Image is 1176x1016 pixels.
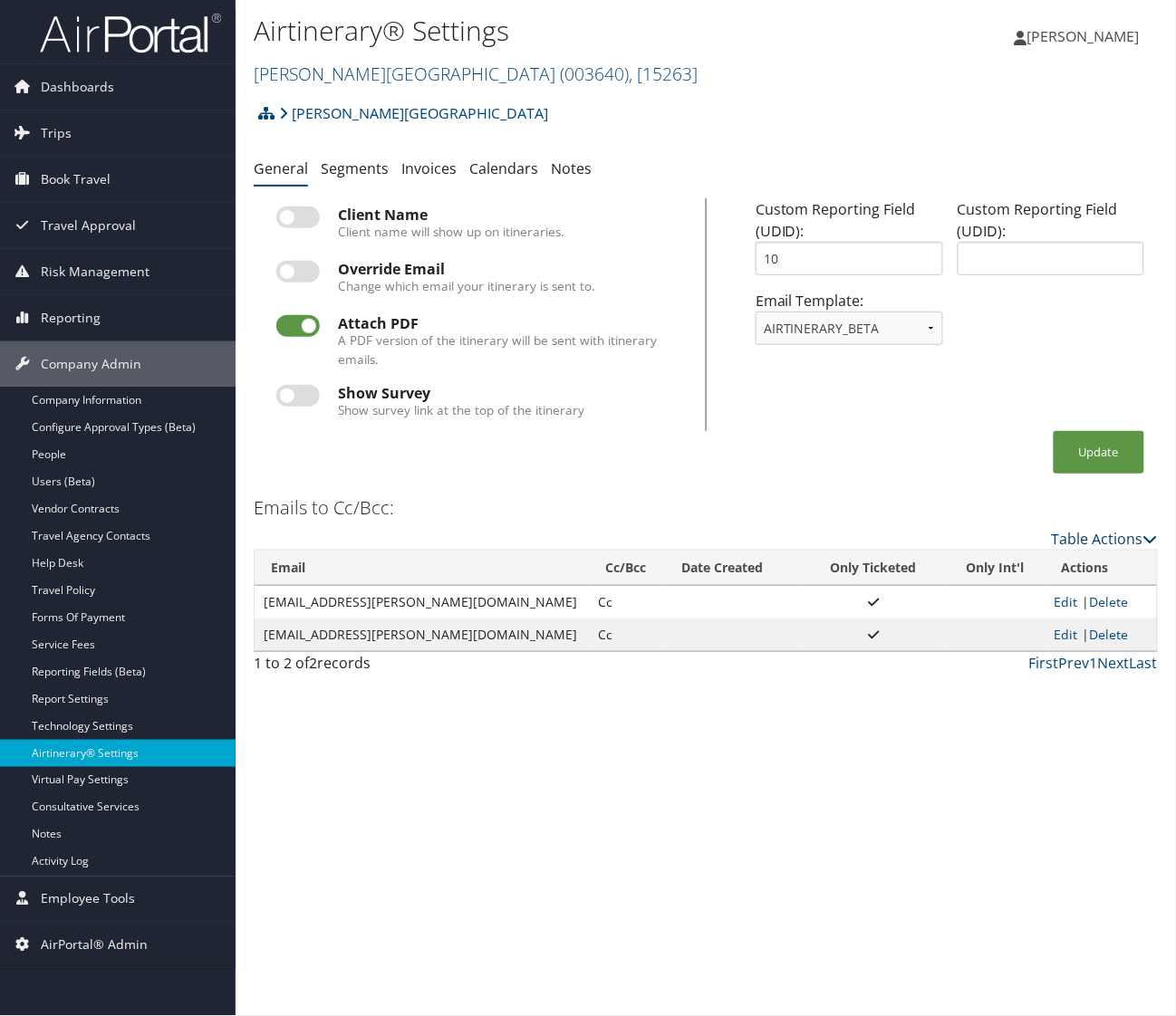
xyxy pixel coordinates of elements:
[338,331,683,369] label: A PDF version of the itinerary will be sent with itinerary emails.
[551,158,592,178] a: Notes
[589,551,665,586] th: Cc/Bcc: activate to sort column ascending
[1090,593,1129,610] a: Delete
[41,249,149,294] span: Risk Management
[1029,653,1059,673] a: First
[338,223,564,241] label: Client name will show up on itineraries.
[41,923,148,968] span: AirPortal® Admin
[1054,431,1144,474] button: Update
[1046,586,1157,618] td: |
[309,653,317,673] span: 2
[748,290,950,359] div: Email Template:
[41,203,136,248] span: Travel Approval
[1090,626,1129,643] a: Delete
[40,12,221,54] img: airportal-logo.png
[748,198,950,290] div: Custom Reporting Field (UDID):
[401,158,457,178] a: Invoices
[1130,653,1158,673] a: Last
[589,586,665,618] td: Cc
[279,95,548,131] a: [PERSON_NAME][GEOGRAPHIC_DATA]
[255,586,589,618] td: [EMAIL_ADDRESS][PERSON_NAME][DOMAIN_NAME]
[321,158,389,178] a: Segments
[338,277,595,295] label: Change which email your itinerary is sent to.
[255,551,589,586] th: Email: activate to sort column ascending
[589,618,665,651] td: Cc
[254,12,856,50] h1: Airtinerary® Settings
[945,551,1046,586] th: Only Int'l: activate to sort column ascending
[254,62,698,86] a: [PERSON_NAME][GEOGRAPHIC_DATA]
[254,652,469,683] div: 1 to 2 of records
[41,341,141,387] span: Company Admin
[338,315,683,331] div: Attach PDF
[1046,551,1157,586] th: Actions
[1090,653,1098,673] a: 1
[338,261,683,277] div: Override Email
[254,495,394,521] h3: Emails to Cc/Bcc:
[338,206,683,223] div: Client Name
[1015,9,1158,63] a: [PERSON_NAME]
[1059,653,1090,673] a: Prev
[560,62,629,86] span: ( 003640 )
[41,110,72,156] span: Trips
[254,158,308,178] a: General
[469,158,538,178] a: Calendars
[665,551,802,586] th: Date Created: activate to sort column ascending
[629,62,698,86] span: , [ 15263 ]
[338,385,683,401] div: Show Survey
[1098,653,1130,673] a: Next
[1046,618,1157,651] td: |
[1055,626,1078,643] a: Edit
[1055,593,1078,610] a: Edit
[41,157,111,202] span: Book Travel
[1052,529,1158,549] a: Table Actions
[950,198,1152,290] div: Custom Reporting Field (UDID):
[338,401,584,419] label: Show survey link at the top of the itinerary
[802,551,944,586] th: Only Ticketed: activate to sort column ascending
[41,64,114,110] span: Dashboards
[41,295,101,340] span: Reporting
[255,618,589,651] td: [EMAIL_ADDRESS][PERSON_NAME][DOMAIN_NAME]
[1027,26,1140,46] span: [PERSON_NAME]
[41,877,135,922] span: Employee Tools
